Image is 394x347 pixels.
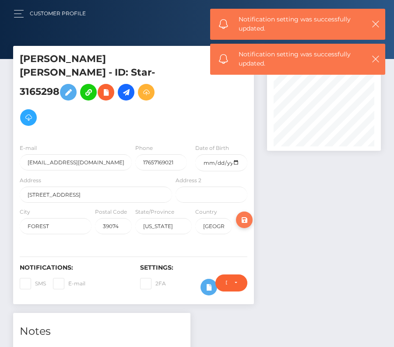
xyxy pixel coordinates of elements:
label: Date of Birth [195,144,229,152]
label: E-mail [20,144,37,152]
label: Postal Code [95,208,127,216]
h6: Settings: [140,264,247,271]
button: Do not require [215,274,247,291]
h4: Notes [20,324,184,339]
span: Notification setting was successfully updated. [239,50,361,68]
label: City [20,208,30,216]
label: E-mail [53,278,85,289]
label: Phone [135,144,153,152]
h6: Notifications: [20,264,127,271]
label: State/Province [135,208,174,216]
label: Address [20,177,41,184]
a: Customer Profile [30,4,86,23]
div: Do not require [225,279,227,286]
a: Initiate Payout [118,84,134,101]
label: Country [195,208,217,216]
h5: [PERSON_NAME] [PERSON_NAME] - ID: Star-3165298 [20,52,167,130]
span: Notification setting was successfully updated. [239,15,361,33]
label: SMS [20,278,46,289]
button: Toggle navigation [364,8,380,20]
label: 2FA [140,278,166,289]
label: Address 2 [176,177,201,184]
